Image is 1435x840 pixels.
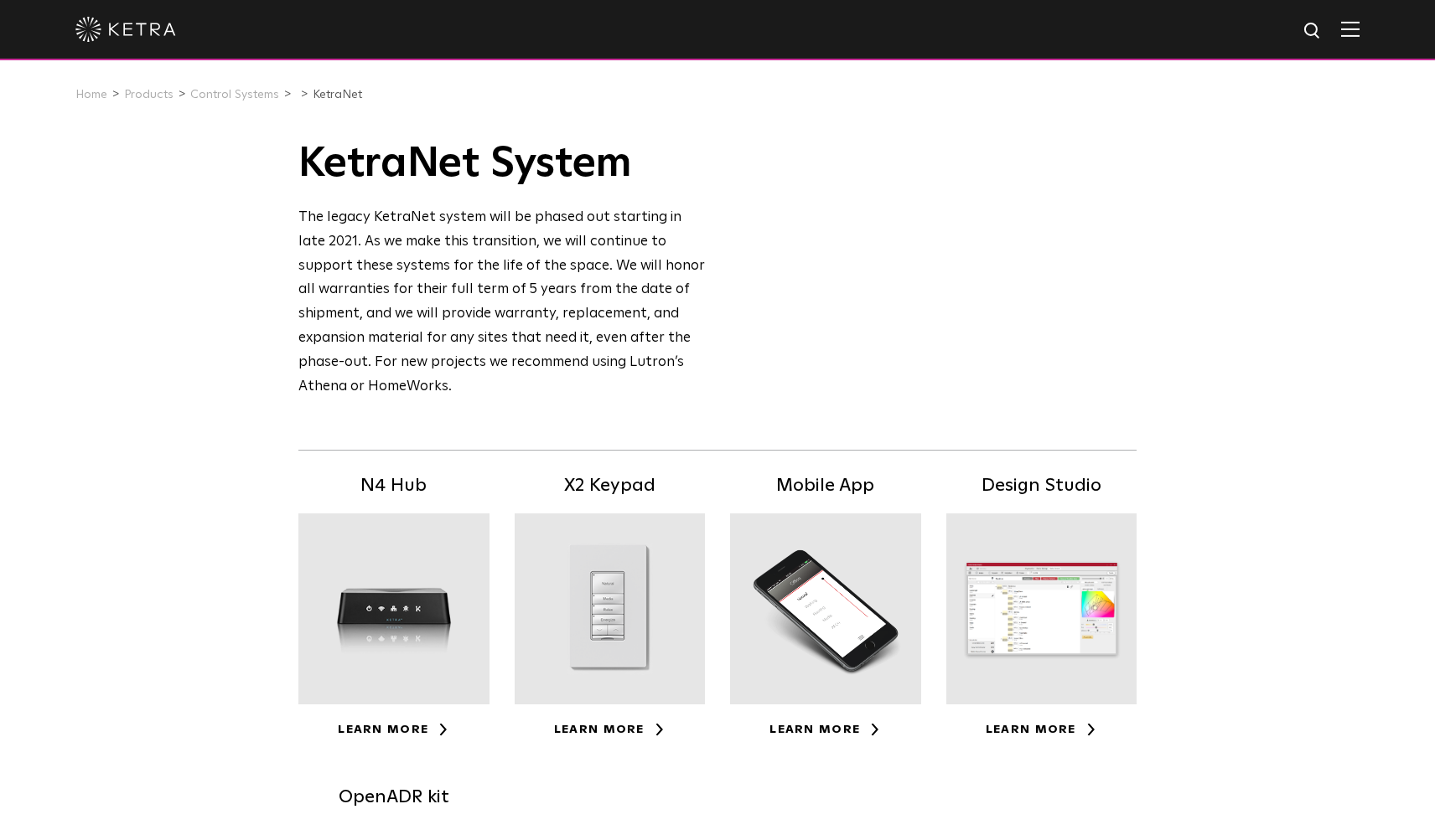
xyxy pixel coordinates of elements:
h1: KetraNet System [298,139,707,189]
a: KetraNet [313,89,362,100]
a: Learn More [338,724,449,735]
h5: Mobile App [730,472,921,501]
a: Learn More [986,724,1097,735]
img: Hamburger%20Nav.svg [1341,21,1360,37]
a: Learn More [554,724,666,735]
div: The legacy KetraNet system will be phased out starting in late 2021. As we make this transition, ... [298,206,707,399]
a: Products [124,89,174,100]
h5: N4 Hub [298,472,490,501]
img: search icon [1303,21,1324,42]
h5: X2 Keypad [515,472,706,501]
a: Learn More [769,724,881,735]
h5: OpenADR kit [298,783,490,812]
a: Control Systems [190,89,279,100]
img: ketra-logo-2019-white [75,17,176,42]
a: Home [75,89,107,100]
h5: Design Studio [946,472,1137,501]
